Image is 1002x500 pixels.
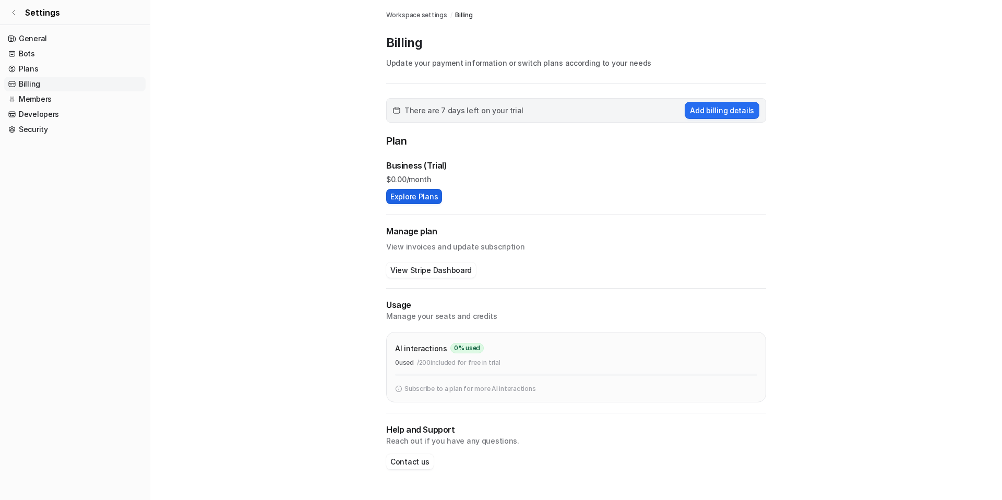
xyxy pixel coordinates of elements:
span: Settings [25,6,60,19]
a: Billing [4,77,146,91]
button: Contact us [386,454,434,469]
p: Plan [386,133,766,151]
p: Business (Trial) [386,159,447,172]
a: Security [4,122,146,137]
a: General [4,31,146,46]
p: Reach out if you have any questions. [386,436,766,446]
a: Members [4,92,146,106]
span: / [450,10,452,20]
p: / 200 included for free in trial [417,358,500,367]
a: Plans [4,62,146,76]
button: Explore Plans [386,189,442,204]
p: Manage your seats and credits [386,311,766,322]
button: View Stripe Dashboard [386,263,476,278]
p: $ 0.00/month [386,174,766,185]
h2: Manage plan [386,225,766,237]
p: Subscribe to a plan for more AI interactions [404,384,535,394]
p: AI interactions [395,343,447,354]
span: There are 7 days left on your trial [404,105,523,116]
button: Add billing details [685,102,759,119]
img: calender-icon.svg [393,107,400,114]
a: Workspace settings [386,10,447,20]
p: Billing [386,34,766,51]
p: Usage [386,299,766,311]
span: 0 % used [450,343,484,353]
p: 0 used [395,358,414,367]
p: Update your payment information or switch plans according to your needs [386,57,766,68]
a: Developers [4,107,146,122]
p: Help and Support [386,424,766,436]
p: View invoices and update subscription [386,237,766,252]
a: Bots [4,46,146,61]
a: Billing [455,10,472,20]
